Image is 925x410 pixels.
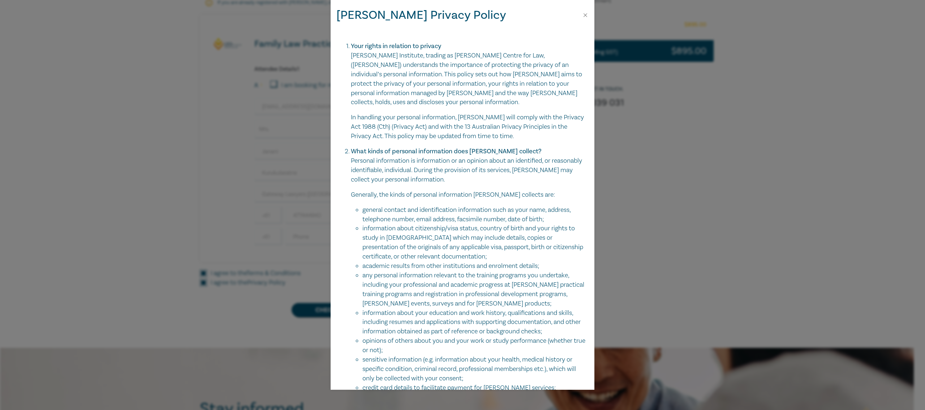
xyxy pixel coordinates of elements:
p: In handling your personal information, [PERSON_NAME] will comply with the Privacy Act 1988 (Cth) ... [351,113,586,141]
h2: [PERSON_NAME] Privacy Policy [336,6,506,24]
li: sensitive information (e.g. information about your health, medical history or specific condition,... [362,355,586,383]
li: credit card details to facilitate payment for [PERSON_NAME] services; [362,383,586,393]
li: general contact and identification information such as your name, address, telephone number, emai... [362,205,586,224]
strong: Your rights in relation to privacy [351,42,441,50]
strong: What kinds of personal information does [PERSON_NAME] collect? [351,147,541,155]
p: Generally, the kinds of personal information [PERSON_NAME] collects are: [351,190,586,200]
li: information about citizenship/visa status, country of birth and your rights to study in [DEMOGRAP... [362,224,586,261]
button: Close [582,12,589,18]
li: academic results from other institutions and enrolment details; [362,261,586,271]
li: opinions of others about you and your work or study performance (whether true or not); [362,336,586,355]
p: [PERSON_NAME] Institute, trading as [PERSON_NAME] Centre for Law, ([PERSON_NAME]) understands the... [351,51,586,107]
p: Personal information is information or an opinion about an identified, or reasonably identifiable... [351,156,586,184]
li: information about your education and work history, qualifications and skills, including resumes a... [362,308,586,337]
li: any personal information relevant to the training programs you undertake, including your professi... [362,271,586,308]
